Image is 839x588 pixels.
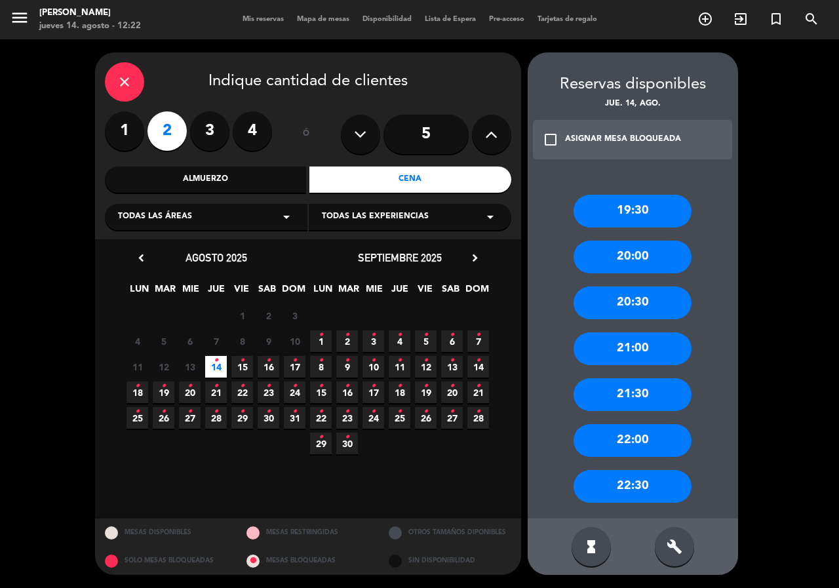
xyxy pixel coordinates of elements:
[310,433,332,454] span: 29
[190,111,229,151] label: 3
[310,356,332,378] span: 8
[423,376,428,397] i: •
[441,330,463,352] span: 6
[319,350,323,371] i: •
[574,378,692,411] div: 21:30
[336,407,358,429] span: 23
[345,427,349,448] i: •
[482,209,498,225] i: arrow_drop_down
[205,281,227,303] span: JUE
[531,16,604,23] span: Tarjetas de regalo
[240,350,244,371] i: •
[543,132,558,147] i: check_box_outline_blank
[574,470,692,503] div: 22:30
[231,305,253,326] span: 1
[153,407,174,429] span: 26
[161,401,166,422] i: •
[379,547,521,575] div: SIN DISPONIBILIDAD
[415,356,437,378] span: 12
[697,11,713,27] i: add_circle_outline
[338,281,359,303] span: MAR
[292,401,297,422] i: •
[105,62,511,102] div: Indique cantidad de clientes
[363,281,385,303] span: MIE
[397,350,402,371] i: •
[414,281,436,303] span: VIE
[733,11,749,27] i: exit_to_app
[279,209,294,225] i: arrow_drop_down
[309,167,511,193] div: Cena
[284,407,305,429] span: 31
[397,401,402,422] i: •
[356,16,418,23] span: Disponibilidad
[214,350,218,371] i: •
[389,281,410,303] span: JUE
[574,424,692,457] div: 22:00
[528,98,738,111] div: jue. 14, ago.
[465,281,487,303] span: DOM
[179,356,201,378] span: 13
[240,376,244,397] i: •
[258,330,279,352] span: 9
[345,376,349,397] i: •
[362,407,384,429] span: 24
[95,519,237,547] div: MESAS DISPONIBLES
[389,382,410,403] span: 18
[292,376,297,397] i: •
[135,401,140,422] i: •
[310,382,332,403] span: 15
[127,356,148,378] span: 11
[10,8,29,32] button: menu
[10,8,29,28] i: menu
[284,356,305,378] span: 17
[423,324,428,345] i: •
[187,376,192,397] i: •
[415,330,437,352] span: 5
[231,407,253,429] span: 29
[371,376,376,397] i: •
[39,20,141,33] div: jueves 14. agosto - 12:22
[237,547,379,575] div: MESAS BLOQUEADAS
[768,11,784,27] i: turned_in_not
[127,382,148,403] span: 18
[667,539,682,555] i: build
[236,16,290,23] span: Mis reservas
[336,433,358,454] span: 30
[117,74,132,90] i: close
[574,241,692,273] div: 20:00
[345,324,349,345] i: •
[450,350,454,371] i: •
[285,111,328,157] div: ó
[362,382,384,403] span: 17
[231,330,253,352] span: 8
[574,286,692,319] div: 20:30
[319,401,323,422] i: •
[389,407,410,429] span: 25
[147,111,187,151] label: 2
[441,356,463,378] span: 13
[292,350,297,371] i: •
[476,324,480,345] i: •
[336,330,358,352] span: 2
[441,407,463,429] span: 27
[135,376,140,397] i: •
[205,407,227,429] span: 28
[371,401,376,422] i: •
[468,251,482,265] i: chevron_right
[440,281,461,303] span: SAB
[284,330,305,352] span: 10
[231,382,253,403] span: 22
[127,407,148,429] span: 25
[231,281,252,303] span: VIE
[180,281,201,303] span: MIE
[205,356,227,378] span: 14
[467,356,489,378] span: 14
[205,382,227,403] span: 21
[231,356,253,378] span: 15
[240,401,244,422] i: •
[467,330,489,352] span: 7
[441,382,463,403] span: 20
[476,376,480,397] i: •
[322,210,429,224] span: Todas las experiencias
[179,407,201,429] span: 27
